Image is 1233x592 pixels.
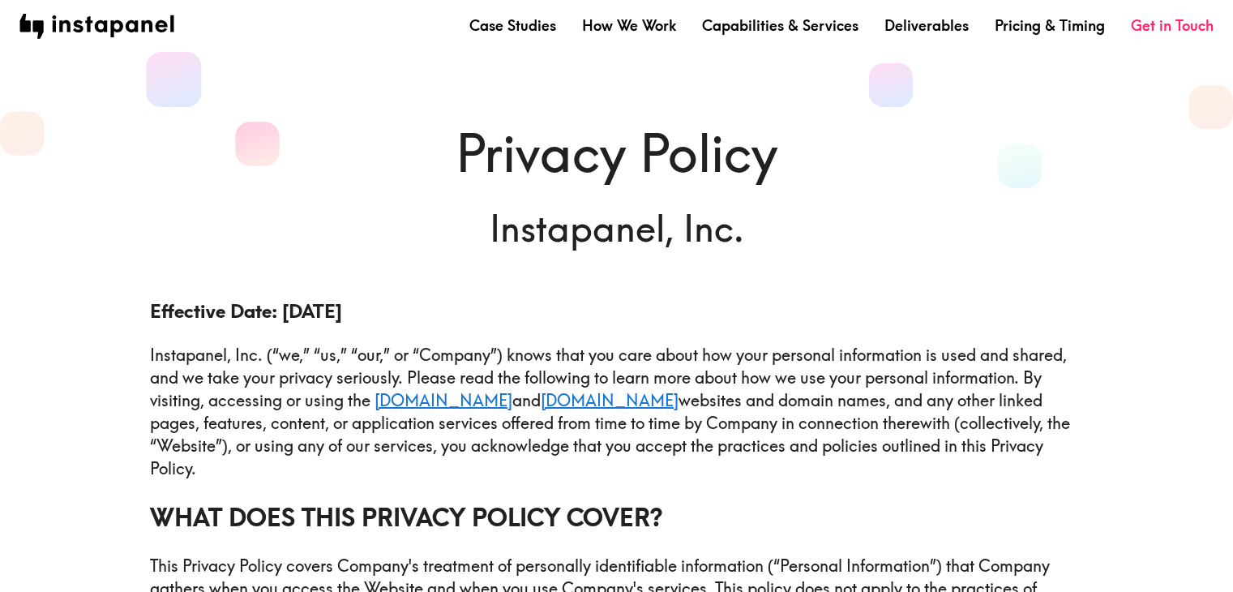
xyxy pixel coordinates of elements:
[995,15,1105,36] a: Pricing & Timing
[582,15,676,36] a: How We Work
[375,390,512,410] a: [DOMAIN_NAME]
[150,500,1084,534] h2: WHAT DOES THIS PRIVACY POLICY COVER?
[541,390,679,410] a: [DOMAIN_NAME]
[150,298,1084,325] h3: Effective Date: [DATE]
[150,203,1084,254] h6: Instapanel, Inc.
[702,15,858,36] a: Capabilities & Services
[1131,15,1214,36] a: Get in Touch
[19,14,174,39] img: instapanel
[469,15,556,36] a: Case Studies
[150,344,1084,480] p: Instapanel, Inc. (“we,” “us,” “our,” or “Company”) knows that you care about how your personal in...
[884,15,969,36] a: Deliverables
[150,117,1084,190] h1: Privacy Policy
